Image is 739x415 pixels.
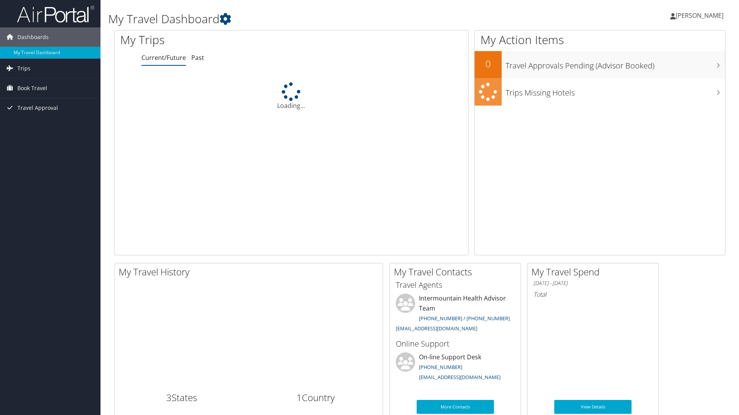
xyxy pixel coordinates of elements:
span: 1 [296,391,302,404]
img: airportal-logo.png [17,5,94,23]
a: [EMAIL_ADDRESS][DOMAIN_NAME] [396,325,477,332]
span: Book Travel [17,79,47,98]
a: More Contacts [417,400,494,414]
h1: My Trips [120,32,315,48]
h1: My Travel Dashboard [108,11,524,27]
h2: 0 [475,57,502,70]
h2: Country [255,391,377,404]
a: Past [191,53,204,62]
h6: [DATE] - [DATE] [533,280,652,287]
h2: My Travel History [119,265,383,278]
h3: Travel Approvals Pending (Advisor Booked) [506,56,725,71]
a: [PHONE_NUMBER] [419,364,462,371]
h3: Online Support [396,338,515,349]
a: [PERSON_NAME] [670,4,731,27]
a: 0Travel Approvals Pending (Advisor Booked) [475,51,725,78]
a: Trips Missing Hotels [475,78,725,106]
h6: Total [533,290,652,299]
h2: States [121,391,243,404]
a: Current/Future [141,53,186,62]
a: [PHONE_NUMBER] / [PHONE_NUMBER] [419,315,510,322]
a: [EMAIL_ADDRESS][DOMAIN_NAME] [419,374,501,381]
li: Intermountain Health Advisor Team [392,294,519,335]
span: 3 [166,391,172,404]
span: [PERSON_NAME] [676,11,724,20]
span: Trips [17,59,31,78]
span: Travel Approval [17,98,58,118]
h1: My Action Items [475,32,725,48]
h2: My Travel Spend [531,265,658,278]
div: Loading... [114,82,468,110]
li: On-line Support Desk [392,352,519,384]
h3: Travel Agents [396,280,515,290]
h3: Trips Missing Hotels [506,84,725,98]
a: View Details [554,400,632,414]
span: Dashboards [17,27,49,47]
h2: My Travel Contacts [394,265,521,278]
